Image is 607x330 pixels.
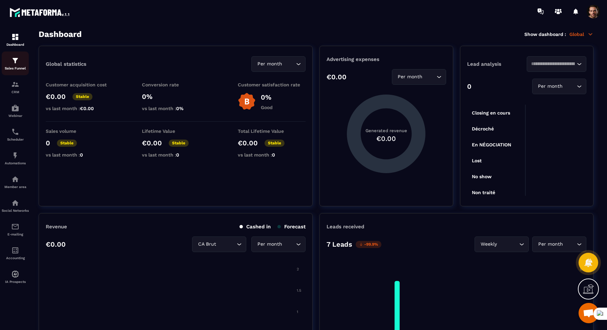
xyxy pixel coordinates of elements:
input: Search for option [284,60,294,68]
div: Search for option [392,69,446,85]
tspan: 4 [580,315,582,319]
p: €0.00 [46,92,66,101]
div: Search for option [527,56,586,72]
input: Search for option [217,241,235,248]
p: Show dashboard : [524,32,566,37]
p: Stable [169,140,189,147]
span: Per month [396,73,424,81]
p: vs last month : [238,152,306,158]
img: social-network [11,199,19,207]
span: €0.00 [80,106,94,111]
p: €0.00 [46,240,66,248]
p: Customer satisfaction rate [238,82,306,87]
tspan: Closing en cours [472,110,510,116]
p: Global statistics [46,61,86,67]
a: formationformationSales Funnel [2,51,29,75]
img: automations [11,104,19,112]
div: Search for option [532,79,586,94]
span: 0 [80,152,83,158]
p: vs last month : [46,106,113,111]
p: Conversion rate [142,82,210,87]
span: Per month [256,60,284,68]
img: b-badge-o.b3b20ee6.svg [238,92,256,110]
tspan: Non traité [472,190,495,195]
input: Search for option [564,241,575,248]
a: automationsautomationsWebinar [2,99,29,123]
img: formation [11,80,19,88]
p: Customer acquisition cost [46,82,113,87]
p: vs last month : [142,152,210,158]
input: Search for option [564,83,575,90]
input: Search for option [498,241,518,248]
tspan: Lost [472,158,482,163]
img: logo [9,6,70,18]
p: Cashed in [239,224,271,230]
p: E-mailing [2,232,29,236]
p: IA Prospects [2,280,29,284]
p: vs last month : [142,106,210,111]
p: 0% [261,93,273,101]
img: formation [11,33,19,41]
p: Social Networks [2,209,29,212]
a: formationformationCRM [2,75,29,99]
div: Search for option [532,236,586,252]
span: 0% [176,106,184,111]
input: Search for option [531,60,575,68]
a: emailemailE-mailing [2,218,29,241]
p: Accounting [2,256,29,260]
input: Search for option [284,241,294,248]
tspan: No show [472,174,492,179]
p: €0.00 [327,73,347,81]
p: CRM [2,90,29,94]
p: Automations [2,161,29,165]
span: CA Brut [196,241,217,248]
p: vs last month : [46,152,113,158]
span: Per month [537,241,564,248]
p: Webinar [2,114,29,118]
p: €0.00 [142,139,162,147]
img: automations [11,175,19,183]
img: automations [11,151,19,160]
a: social-networksocial-networkSocial Networks [2,194,29,218]
p: €0.00 [238,139,258,147]
p: -99.9% [356,241,381,248]
p: Lead analysis [467,61,527,67]
p: 7 Leads [327,240,352,248]
h3: Dashboard [39,29,82,39]
p: Sales Funnel [2,66,29,70]
p: Stable [265,140,285,147]
span: 0 [176,152,179,158]
tspan: 1 [297,310,298,314]
span: Per month [537,83,564,90]
span: Per month [256,241,284,248]
tspan: En NÉGOCIATION [472,142,511,147]
img: email [11,223,19,231]
p: Lifetime Value [142,128,210,134]
img: formation [11,57,19,65]
tspan: Décroché [472,126,494,131]
p: Good [261,105,273,110]
p: Leads received [327,224,364,230]
p: Member area [2,185,29,189]
div: Search for option [192,236,246,252]
p: Forecast [277,224,306,230]
tspan: 2 [297,267,299,271]
img: scheduler [11,128,19,136]
a: formationformationDashboard [2,28,29,51]
p: Dashboard [2,43,29,46]
span: 0 [272,152,275,158]
p: 0 [46,139,50,147]
div: Search for option [251,236,306,252]
p: Sales volume [46,128,113,134]
p: Stable [57,140,77,147]
a: accountantaccountantAccounting [2,241,29,265]
p: 0% [142,92,210,101]
tspan: 1.5 [297,288,301,293]
a: Mở cuộc trò chuyện [579,303,599,323]
p: Stable [72,93,92,100]
p: Total Lifetime Value [238,128,306,134]
p: Scheduler [2,138,29,141]
p: Revenue [46,224,67,230]
p: Global [569,31,593,37]
a: automationsautomationsMember area [2,170,29,194]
